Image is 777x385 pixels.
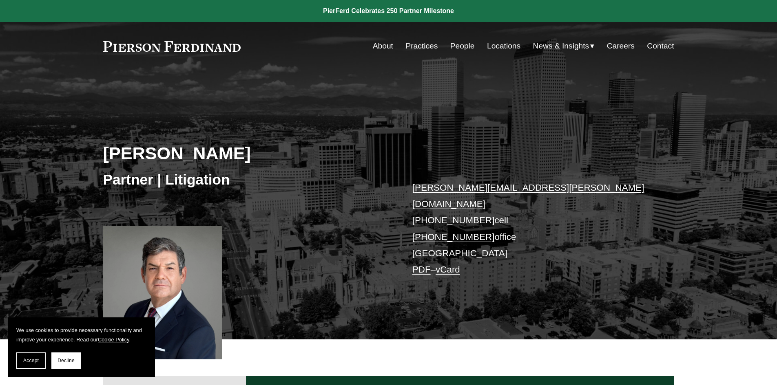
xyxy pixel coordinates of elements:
button: Accept [16,352,46,369]
a: Careers [607,38,635,54]
span: Accept [23,358,39,363]
a: [PHONE_NUMBER] [412,232,495,242]
a: [PERSON_NAME][EMAIL_ADDRESS][PERSON_NAME][DOMAIN_NAME] [412,183,644,209]
section: Cookie banner [8,317,155,377]
a: Practices [405,38,438,54]
a: Cookie Policy [98,337,129,343]
a: folder dropdown [533,38,595,54]
a: [PHONE_NUMBER] [412,215,495,225]
p: We use cookies to provide necessary functionality and improve your experience. Read our . [16,326,147,344]
button: Decline [51,352,81,369]
a: About [373,38,393,54]
a: Locations [487,38,520,54]
span: News & Insights [533,39,589,53]
p: cell office [GEOGRAPHIC_DATA] – [412,180,650,278]
h3: Partner | Litigation [103,171,389,189]
a: Contact [647,38,674,54]
a: vCard [436,264,460,275]
span: Decline [58,358,75,363]
h2: [PERSON_NAME] [103,143,389,164]
a: PDF [412,264,431,275]
a: People [450,38,475,54]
